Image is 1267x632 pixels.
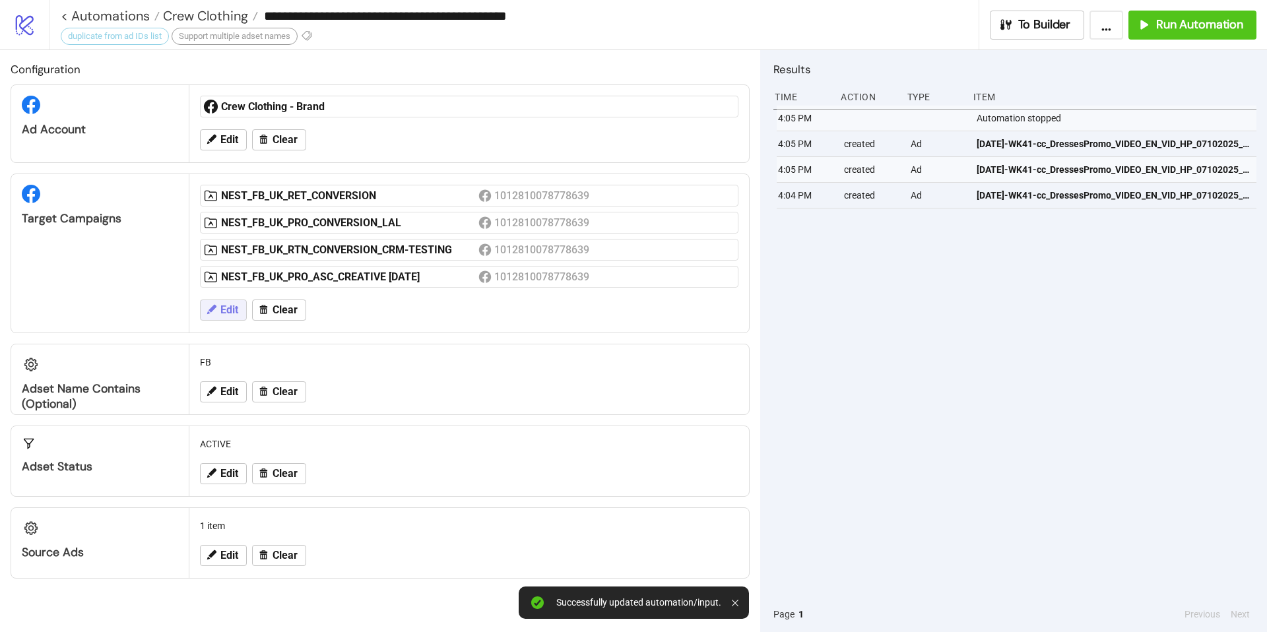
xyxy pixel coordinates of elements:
button: 1 [795,607,808,621]
button: Edit [200,381,247,402]
button: Edit [200,300,247,321]
button: Clear [252,463,306,484]
div: 1 item [195,513,744,538]
button: Edit [200,545,247,566]
span: Edit [220,550,238,561]
div: 4:05 PM [777,131,833,156]
button: Clear [252,545,306,566]
h2: Configuration [11,61,750,78]
span: Clear [273,386,298,398]
div: Ad [909,183,966,208]
button: Previous [1181,607,1224,621]
button: Clear [252,129,306,150]
span: To Builder [1018,17,1071,32]
button: Run Automation [1128,11,1256,40]
div: Adset Name contains (optional) [22,381,178,412]
span: Clear [273,550,298,561]
div: 4:05 PM [777,106,833,131]
div: Time [773,84,830,110]
div: Adset Status [22,459,178,474]
span: Run Automation [1156,17,1243,32]
div: created [843,131,899,156]
div: created [843,183,899,208]
div: 1012810078778639 [494,269,591,285]
div: Type [906,84,963,110]
div: duplicate from ad IDs list [61,28,169,45]
button: To Builder [990,11,1085,40]
div: 4:05 PM [777,157,833,182]
a: < Automations [61,9,160,22]
div: NEST_FB_UK_PRO_CONVERSION_LAL [221,216,478,230]
div: NEST_FB_UK_RTN_CONVERSION_CRM-TESTING [221,243,478,257]
button: ... [1089,11,1123,40]
button: Edit [200,129,247,150]
div: Target Campaigns [22,211,178,226]
button: Next [1227,607,1254,621]
button: Edit [200,463,247,484]
div: Item [972,84,1256,110]
div: Automation stopped [975,106,1260,131]
div: Support multiple adset names [172,28,298,45]
span: Edit [220,386,238,398]
div: Crew Clothing - Brand [221,100,478,114]
a: [DATE]-WK41-cc_DressesPromo_VIDEO_EN_VID_HP_07102025_F_CC_SC24_USP11_ [977,157,1251,182]
div: Action [839,84,896,110]
a: [DATE]-WK41-cc_DressesPromo_VIDEO_EN_VID_HP_07102025_F_CC_SC24_USP11_ [977,183,1251,208]
a: [DATE]-WK41-cc_DressesPromo_VIDEO_EN_VID_HP_07102025_F_CC_SC24_USP11_ [977,131,1251,156]
span: Edit [220,304,238,316]
h2: Results [773,61,1256,78]
span: [DATE]-WK41-cc_DressesPromo_VIDEO_EN_VID_HP_07102025_F_CC_SC24_USP11_ [977,188,1251,203]
span: Edit [220,468,238,480]
div: NEST_FB_UK_PRO_ASC_CREATIVE [DATE] [221,270,478,284]
div: 1012810078778639 [494,214,591,231]
div: FB [195,350,744,375]
div: Ad [909,157,966,182]
span: Edit [220,134,238,146]
div: Source Ads [22,545,178,560]
span: [DATE]-WK41-cc_DressesPromo_VIDEO_EN_VID_HP_07102025_F_CC_SC24_USP11_ [977,137,1251,151]
span: Page [773,607,795,621]
span: Clear [273,304,298,316]
span: Clear [273,134,298,146]
div: 4:04 PM [777,183,833,208]
div: Successfully updated automation/input. [556,597,721,608]
div: Ad Account [22,122,178,137]
span: Clear [273,468,298,480]
div: 1012810078778639 [494,187,591,204]
div: Ad [909,131,966,156]
div: NEST_FB_UK_RET_CONVERSION [221,189,478,203]
button: Clear [252,381,306,402]
span: [DATE]-WK41-cc_DressesPromo_VIDEO_EN_VID_HP_07102025_F_CC_SC24_USP11_ [977,162,1251,177]
div: 1012810078778639 [494,241,591,258]
div: ACTIVE [195,431,744,457]
span: Crew Clothing [160,7,248,24]
div: created [843,157,899,182]
a: Crew Clothing [160,9,258,22]
button: Clear [252,300,306,321]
